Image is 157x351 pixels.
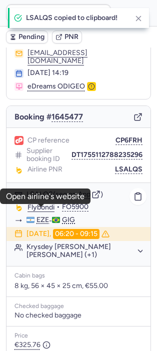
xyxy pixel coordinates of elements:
[71,151,142,159] button: DT1755112788235296
[27,69,142,77] div: [DATE] 14:19
[27,136,69,144] span: CP reference
[115,136,142,144] button: CP6FRH
[26,243,142,259] button: Krysdey [PERSON_NAME] [PERSON_NAME] (+1)
[27,82,85,91] span: eDreams ODIGEO
[14,341,50,349] span: €325.76
[62,216,75,224] span: GIG
[27,49,142,65] button: [EMAIL_ADDRESS][DOMAIN_NAME]
[26,216,142,225] div: -
[115,5,131,21] button: Ok
[27,203,54,212] a: Flybondi
[18,33,44,41] span: Pending
[26,229,109,239] div: [DATE],
[27,203,142,212] div: •
[14,272,142,279] div: Cabin bags
[62,203,88,211] button: FO5900
[51,112,83,121] button: 1645477
[14,281,142,290] p: 8 kg, 56 × 45 × 25 cm, €55.00
[115,165,142,173] button: LSALQS
[36,216,49,224] span: EZE
[64,33,78,41] span: PNR
[53,229,99,239] time: 06:20 - 09:15
[14,203,23,212] figure: FO airline logo
[6,192,84,201] div: Open airline's website
[14,311,142,319] div: No checked baggage
[27,165,62,173] span: Airline PNR
[6,4,111,22] input: PNR Reference
[14,112,83,121] span: Booking #
[6,30,48,43] button: Pending
[14,136,23,145] figure: 1L airline logo
[14,332,142,339] div: Price
[26,14,127,22] h4: LSALQS copied to clipboard!
[14,303,142,310] div: Checked baggage
[14,165,23,174] figure: FO airline logo
[52,30,82,43] button: PNR
[26,147,71,163] span: Supplier booking ID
